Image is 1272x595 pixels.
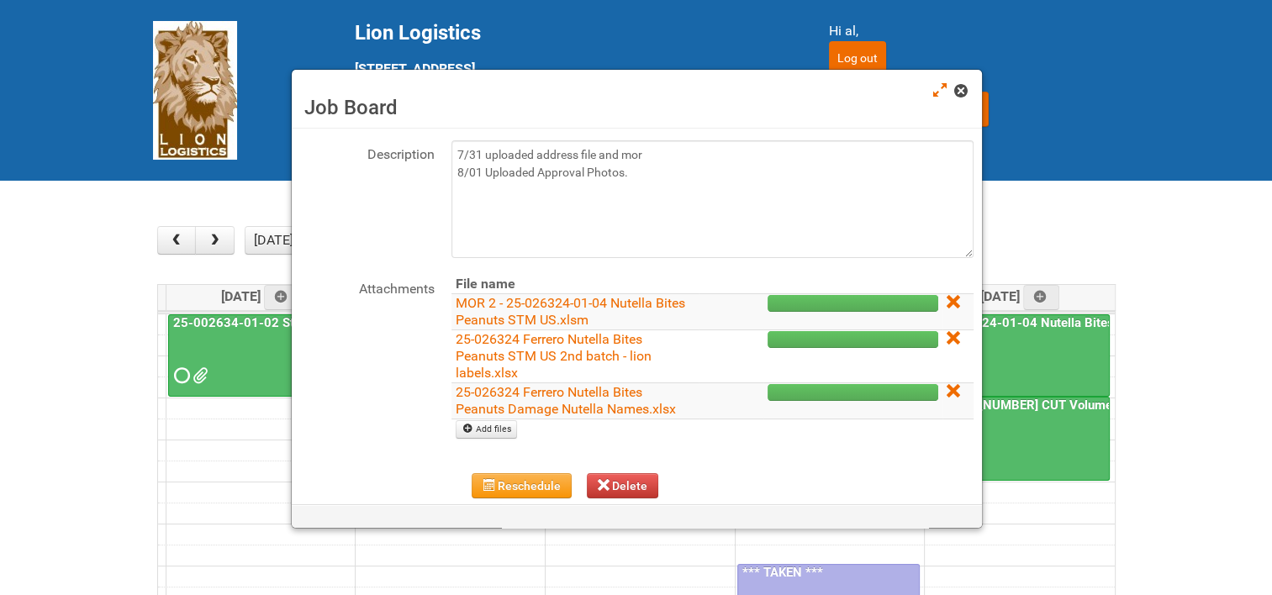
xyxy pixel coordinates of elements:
[168,314,351,398] a: 25-002634-01-02 Staples WLE 2025 Community - Replacement
[221,288,301,304] span: [DATE]
[170,315,543,330] a: 25-002634-01-02 Staples WLE 2025 Community - Replacement
[451,140,974,258] textarea: 7/31 uploaded address file and mor 8/01 Uploaded Approval Photos.
[926,314,1110,398] a: 25-026324-01-04 Nutella Bites Peanuts STM US - 2nd mailing
[451,275,699,294] th: File name
[456,384,676,417] a: 25-026324 Ferrero Nutella Bites Peanuts Damage Nutella Names.xlsx
[153,82,237,97] a: Lion Logistics
[456,295,685,328] a: MOR 2 - 25-026324-01-04 Nutella Bites Peanuts STM US.xlsm
[1023,285,1060,310] a: Add an event
[829,21,1120,41] div: Hi al,
[928,398,1259,413] a: [PHONE_NUMBER] CUT Volume Liberation US - Mailing 3
[245,226,302,255] button: [DATE]
[193,370,204,382] span: GROUP 1001.jpg LPF 25-002634-01 Staples 2025 - Sixth (Replacement) Mailing.xlsx Staples Letter 20...
[456,331,652,381] a: 25-026324 Ferrero Nutella Bites Peanuts STM US 2nd batch - lion labels.xlsx
[174,370,186,382] span: Requested
[300,140,435,165] label: Description
[472,473,572,498] button: Reschedule
[980,288,1060,304] span: [DATE]
[153,21,237,160] img: Lion Logistics
[355,21,481,45] span: Lion Logistics
[829,41,886,75] input: Log out
[264,285,301,310] a: Add an event
[304,95,969,120] h3: Job Board
[587,473,659,498] button: Delete
[926,397,1110,480] a: [PHONE_NUMBER] CUT Volume Liberation US - Mailing 3
[355,21,787,140] div: [STREET_ADDRESS] [GEOGRAPHIC_DATA] tel: [PHONE_NUMBER]
[300,275,435,299] label: Attachments
[456,420,517,439] a: Add files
